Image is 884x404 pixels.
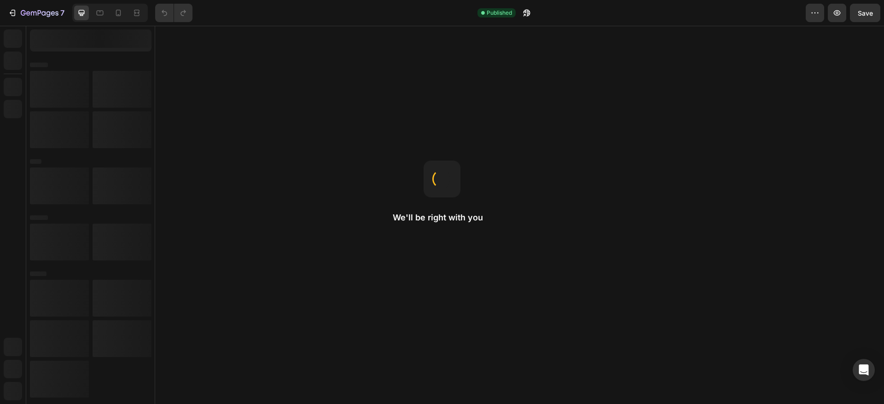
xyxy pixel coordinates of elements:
[487,9,512,17] span: Published
[155,4,192,22] div: Undo/Redo
[850,4,880,22] button: Save
[393,212,491,223] h2: We'll be right with you
[4,4,69,22] button: 7
[60,7,64,18] p: 7
[858,9,873,17] span: Save
[853,359,875,381] div: Open Intercom Messenger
